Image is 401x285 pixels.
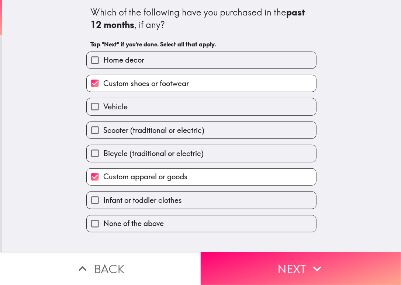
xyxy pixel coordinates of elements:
[103,172,187,182] span: Custom apparel or goods
[103,55,144,65] span: Home decor
[87,75,316,92] button: Custom shoes or footwear
[90,7,307,30] b: past 12 months
[103,78,189,89] span: Custom shoes or footwear
[87,215,316,232] button: None of the above
[103,102,128,112] span: Vehicle
[90,40,312,48] h6: Tap "Next" if you're done. Select all that apply.
[87,52,316,68] button: Home decor
[87,169,316,185] button: Custom apparel or goods
[87,145,316,162] button: Bicycle (traditional or electric)
[87,122,316,138] button: Scooter (traditional or electric)
[103,218,164,229] span: None of the above
[90,6,312,31] div: Which of the following have you purchased in the , if any?
[103,195,182,205] span: Infant or toddler clothes
[103,125,204,136] span: Scooter (traditional or electric)
[103,148,204,159] span: Bicycle (traditional or electric)
[87,98,316,115] button: Vehicle
[87,192,316,208] button: Infant or toddler clothes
